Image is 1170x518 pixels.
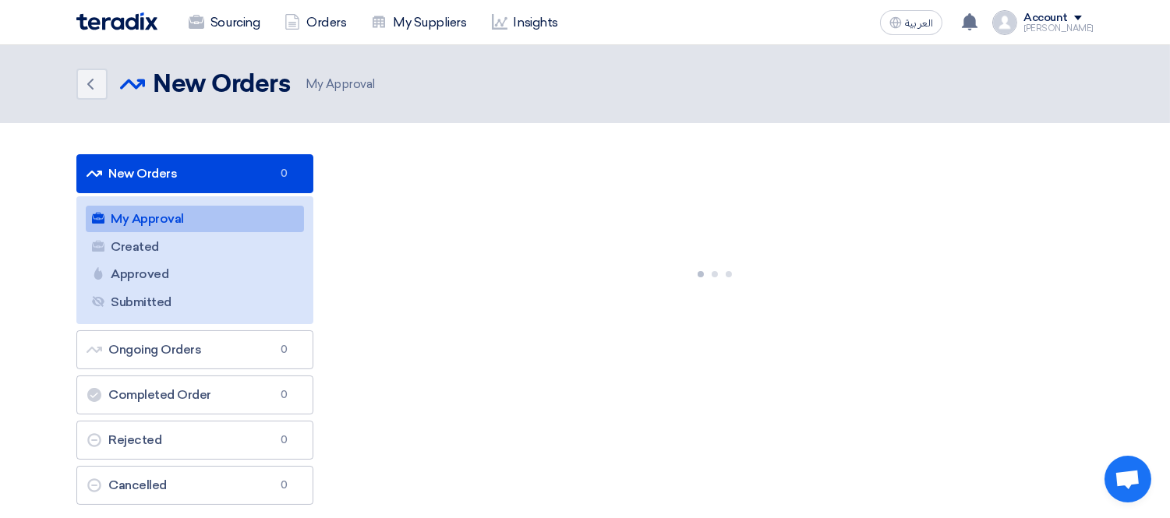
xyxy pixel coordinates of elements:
[1105,456,1151,502] div: Open chat
[359,5,479,40] a: My Suppliers
[275,166,294,181] span: 0
[302,76,375,93] span: My Approval
[880,10,942,35] button: العربية
[76,154,313,193] a: New Orders0
[905,18,933,29] span: العربية
[153,69,290,100] h2: New Orders
[479,5,571,40] a: Insights
[86,289,304,315] a: Submitted
[1023,24,1094,33] div: [PERSON_NAME]
[86,234,304,260] a: Created
[275,432,294,448] span: 0
[992,10,1017,35] img: profile_test.png
[76,12,157,30] img: Teradix logo
[76,330,313,369] a: Ongoing Orders0
[76,466,313,505] a: Cancelled0
[176,5,272,40] a: Sourcing
[76,375,313,414] a: Completed Order0
[272,5,359,40] a: Orders
[76,421,313,460] a: Rejected0
[275,477,294,493] span: 0
[86,261,304,287] a: Approved
[86,206,304,232] a: My Approval
[1023,12,1068,25] div: Account
[275,387,294,403] span: 0
[275,342,294,358] span: 0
